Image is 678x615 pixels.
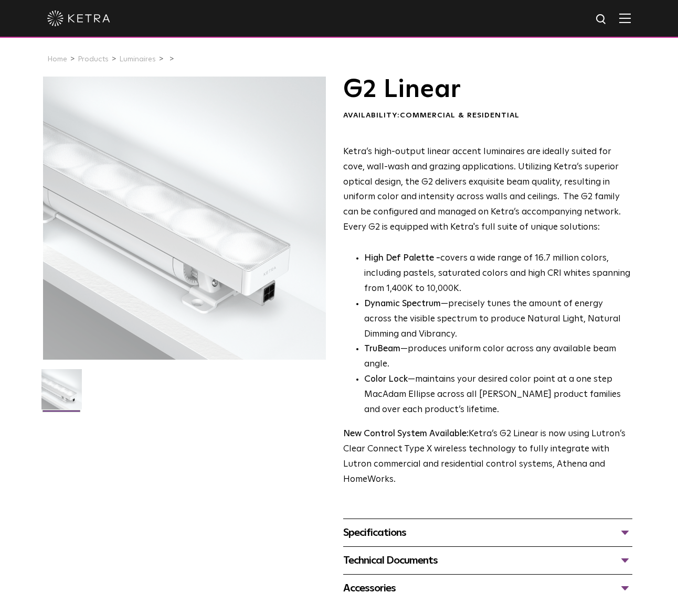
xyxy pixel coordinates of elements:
[343,111,632,121] div: Availability:
[364,372,632,418] li: —maintains your desired color point at a one step MacAdam Ellipse across all [PERSON_NAME] produc...
[119,56,156,63] a: Luminaires
[364,299,441,308] strong: Dynamic Spectrum
[364,297,632,342] li: —precisely tunes the amount of energy across the visible spectrum to produce Natural Light, Natur...
[343,427,632,488] p: Ketra’s G2 Linear is now using Lutron’s Clear Connect Type X wireless technology to fully integra...
[343,145,632,235] p: Ketra’s high-output linear accent luminaires are ideally suited for cove, wall-wash and grazing a...
[400,112,520,119] span: Commercial & Residential
[364,342,632,372] li: —produces uniform color across any available beam angle.
[364,344,400,353] strong: TruBeam
[41,369,82,417] img: G2-Linear-2021-Web-Square
[619,13,631,23] img: Hamburger%20Nav.svg
[343,429,469,438] strong: New Control System Available:
[595,13,608,26] img: search icon
[78,56,109,63] a: Products
[47,10,110,26] img: ketra-logo-2019-white
[364,375,408,384] strong: Color Lock
[343,580,632,597] div: Accessories
[364,254,440,263] strong: High Def Palette -
[47,56,67,63] a: Home
[343,524,632,541] div: Specifications
[343,552,632,569] div: Technical Documents
[364,251,632,297] p: covers a wide range of 16.7 million colors, including pastels, saturated colors and high CRI whit...
[343,77,632,103] h1: G2 Linear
